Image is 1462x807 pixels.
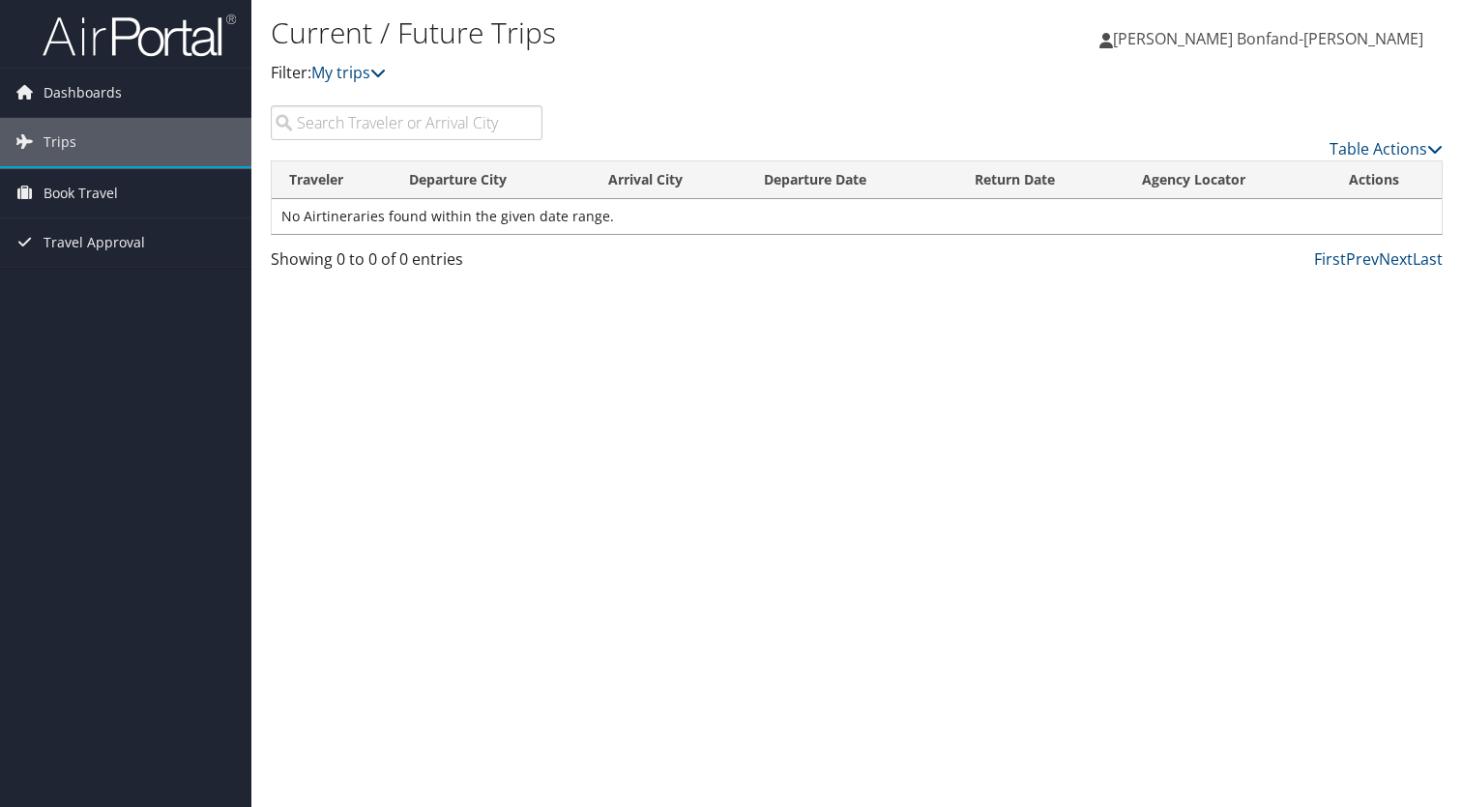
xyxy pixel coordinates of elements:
span: Travel Approval [44,218,145,267]
div: Showing 0 to 0 of 0 entries [271,247,542,280]
a: Table Actions [1330,138,1443,159]
span: [PERSON_NAME] Bonfand-[PERSON_NAME] [1113,28,1423,49]
p: Filter: [271,61,1052,86]
span: Trips [44,118,76,166]
th: Departure Date: activate to sort column descending [746,161,956,199]
td: No Airtineraries found within the given date range. [272,199,1442,234]
span: Book Travel [44,169,118,217]
th: Actions [1331,161,1442,199]
input: Search Traveler or Arrival City [271,105,542,140]
th: Return Date: activate to sort column ascending [957,161,1125,199]
a: First [1314,248,1346,270]
span: Dashboards [44,69,122,117]
a: Last [1413,248,1443,270]
img: airportal-logo.png [43,13,236,58]
th: Departure City: activate to sort column ascending [392,161,591,199]
a: My trips [311,62,386,83]
th: Agency Locator: activate to sort column ascending [1125,161,1331,199]
a: Next [1379,248,1413,270]
a: Prev [1346,248,1379,270]
th: Arrival City: activate to sort column ascending [591,161,746,199]
h1: Current / Future Trips [271,13,1052,53]
a: [PERSON_NAME] Bonfand-[PERSON_NAME] [1099,10,1443,68]
th: Traveler: activate to sort column ascending [272,161,392,199]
